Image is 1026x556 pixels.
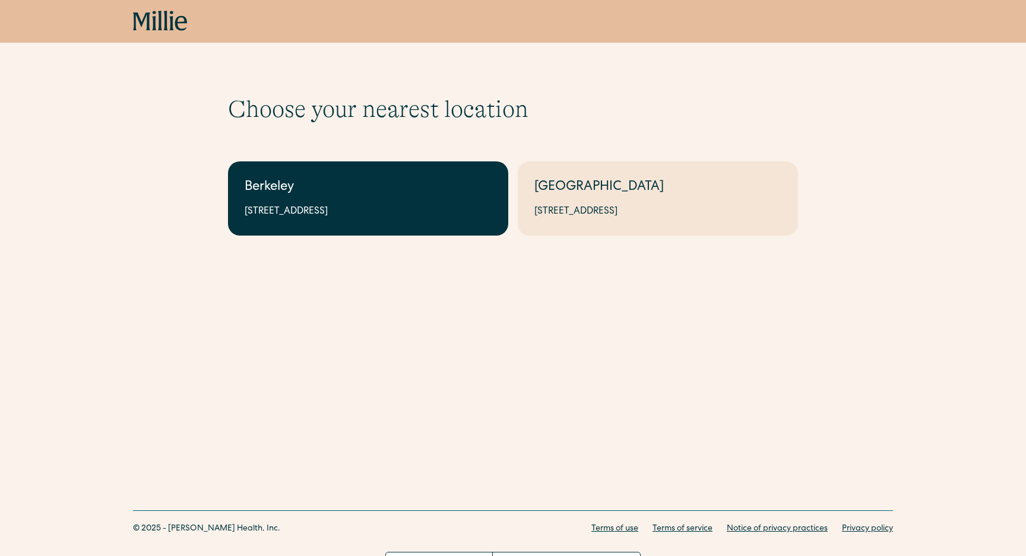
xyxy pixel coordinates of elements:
a: Berkeley[STREET_ADDRESS] [228,161,508,236]
div: Berkeley [245,178,492,198]
a: Privacy policy [842,523,893,535]
a: Terms of service [653,523,712,535]
div: [STREET_ADDRESS] [534,205,781,219]
h1: Choose your nearest location [228,95,798,123]
a: [GEOGRAPHIC_DATA][STREET_ADDRESS] [518,161,798,236]
div: [STREET_ADDRESS] [245,205,492,219]
div: [GEOGRAPHIC_DATA] [534,178,781,198]
a: Notice of privacy practices [727,523,828,535]
div: © 2025 - [PERSON_NAME] Health, Inc. [133,523,280,535]
a: Terms of use [591,523,638,535]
